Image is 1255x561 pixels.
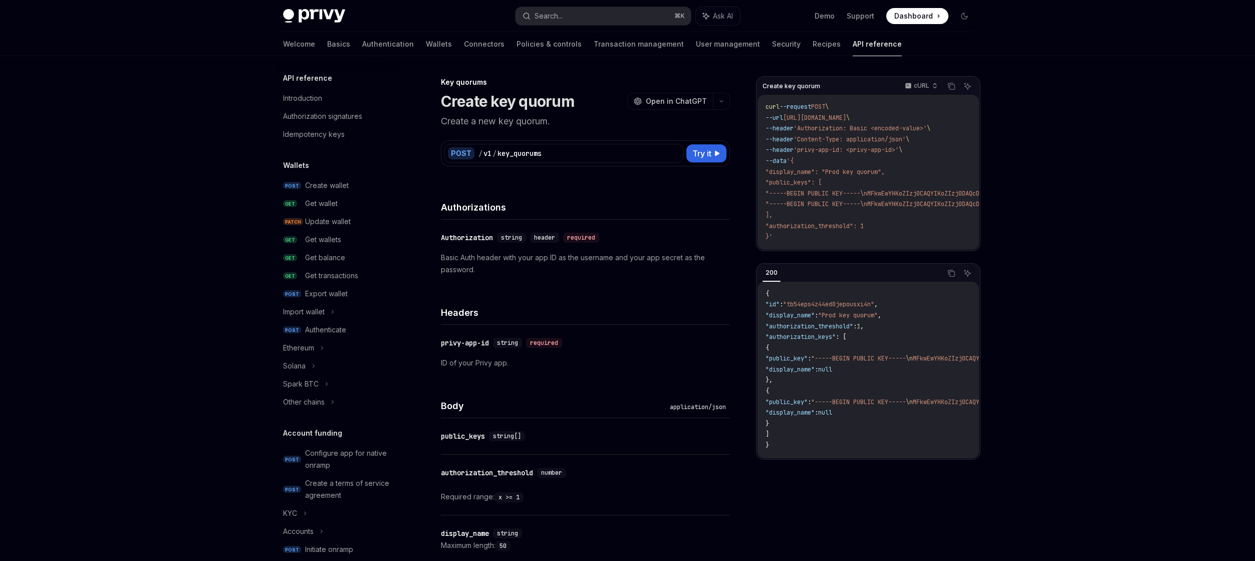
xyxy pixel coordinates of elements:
button: Open in ChatGPT [627,93,713,110]
span: MFkwEwYHKoZIzj0CAQYIKoZIzj0DAQcDQgAErzZtQr/bMIh3Y8f9ZqseB9i/AfjQ [913,398,1137,406]
div: 200 [763,267,781,279]
span: POST [811,103,825,111]
span: string[] [493,432,521,440]
span: \ [927,124,930,132]
span: POST [283,326,301,334]
div: Maximum length: [441,539,730,551]
span: }, [766,376,773,384]
a: Wallets [426,32,452,56]
span: null [818,365,832,373]
span: "id" [766,300,780,308]
span: GET [283,254,297,262]
span: --request [780,103,811,111]
span: string [497,529,518,537]
span: 'Authorization: Basic <encoded-value>' [794,124,927,132]
span: { [766,387,769,395]
span: , [860,322,864,330]
a: Security [772,32,801,56]
span: --header [766,146,794,154]
span: "authorization_threshold": 1 [766,222,864,230]
span: } [766,441,769,449]
div: Configure app for native onramp [305,447,397,471]
span: string [497,339,518,347]
a: POSTAuthenticate [275,321,403,339]
span: 1 [857,322,860,330]
a: GETGet wallets [275,231,403,249]
span: : [815,409,818,417]
div: display_name [441,528,489,538]
div: Create a terms of service agreement [305,477,397,501]
div: Search... [535,10,563,22]
p: Create a new key quorum. [441,114,730,128]
div: Authorization signatures [283,110,362,122]
span: Dashboard [894,11,933,21]
h4: Headers [441,306,730,319]
a: GETGet balance [275,249,403,267]
a: Dashboard [886,8,948,24]
span: "display_name" [766,311,815,319]
span: , [874,300,878,308]
span: }' [766,233,773,241]
span: POST [283,486,301,493]
code: 50 [495,541,511,551]
div: v1 [483,148,491,158]
h1: Create key quorum [441,92,574,110]
span: : [780,300,783,308]
a: Idempotency keys [275,125,403,143]
span: number [541,469,562,477]
span: "display_name" [766,409,815,417]
a: API reference [853,32,902,56]
h4: Authorizations [441,201,730,214]
div: POST [448,147,474,159]
div: Key quorums [441,77,730,87]
div: authorization_threshold [441,468,533,478]
span: : [815,365,818,373]
span: GET [283,200,297,208]
span: GET [283,236,297,244]
button: Copy the contents from the code block [945,267,958,280]
a: Transaction management [594,32,684,56]
span: --url [766,114,783,122]
div: Update wallet [305,216,351,228]
span: "public_key" [766,398,808,406]
span: { [766,344,769,352]
span: ], [766,211,773,219]
div: Required range: [441,491,730,503]
span: POST [283,456,301,463]
a: Authorization signatures [275,107,403,125]
span: \n [906,354,913,362]
span: "display_name": "Prod key quorum", [766,168,885,176]
span: \ [825,103,829,111]
div: Initiate onramp [305,543,353,555]
div: application/json [666,402,730,412]
a: Basics [327,32,350,56]
div: Other chains [283,396,325,408]
div: public_keys [441,431,485,441]
span: --data [766,157,787,165]
div: Authorization [441,233,493,243]
span: GET [283,272,297,280]
span: \ [906,135,909,143]
button: Ask AI [696,7,740,25]
span: \ [899,146,902,154]
span: "authorization_keys" [766,333,836,341]
span: : [815,311,818,319]
p: ID of your Privy app. [441,357,730,369]
div: Solana [283,360,306,372]
span: curl [766,103,780,111]
span: { [766,290,769,298]
button: cURL [899,78,942,95]
a: POSTConfigure app for native onramp [275,444,403,474]
button: Try it [686,144,726,162]
span: "public_key" [766,354,808,362]
span: Try it [692,147,711,159]
code: x >= 1 [494,492,524,502]
span: : [853,322,857,330]
a: POSTCreate a terms of service agreement [275,474,403,504]
p: Basic Auth header with your app ID as the username and your app secret as the password. [441,252,730,276]
span: header [534,234,555,242]
h5: API reference [283,72,332,84]
a: Recipes [813,32,841,56]
span: "display_name" [766,365,815,373]
span: string [501,234,522,242]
